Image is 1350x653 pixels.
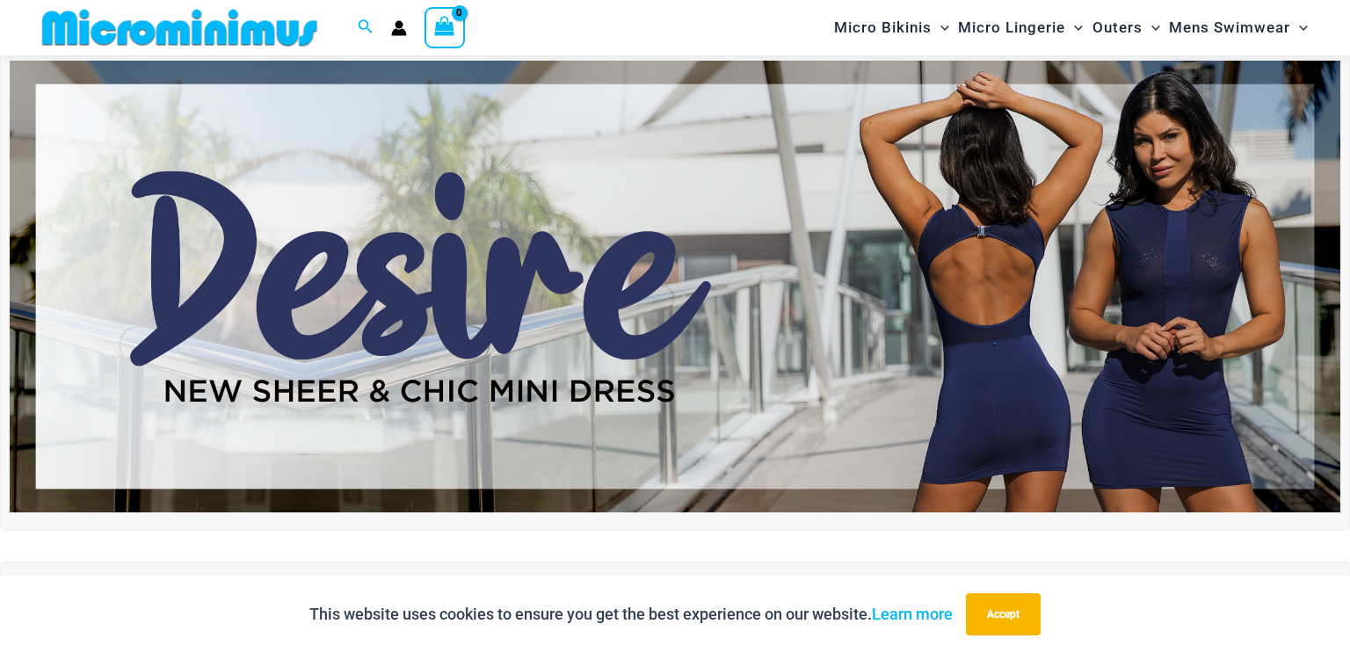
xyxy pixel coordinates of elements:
a: Mens SwimwearMenu ToggleMenu Toggle [1165,5,1312,50]
a: Search icon link [358,17,374,39]
a: Micro BikinisMenu ToggleMenu Toggle [830,5,954,50]
a: View Shopping Cart, empty [425,7,465,47]
button: Accept [966,593,1041,635]
a: Micro LingerieMenu ToggleMenu Toggle [954,5,1087,50]
img: MM SHOP LOGO FLAT [35,8,324,47]
span: Menu Toggle [932,5,949,50]
span: Menu Toggle [1143,5,1160,50]
a: Account icon link [391,20,407,36]
p: This website uses cookies to ensure you get the best experience on our website. [309,601,953,628]
span: Outers [1092,5,1143,50]
span: Micro Bikinis [834,5,932,50]
span: Menu Toggle [1065,5,1083,50]
a: OutersMenu ToggleMenu Toggle [1088,5,1165,50]
a: Learn more [872,605,953,623]
img: Desire me Navy Dress [10,61,1340,513]
span: Menu Toggle [1290,5,1308,50]
nav: Site Navigation [827,3,1315,53]
span: Micro Lingerie [958,5,1065,50]
span: Mens Swimwear [1169,5,1290,50]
